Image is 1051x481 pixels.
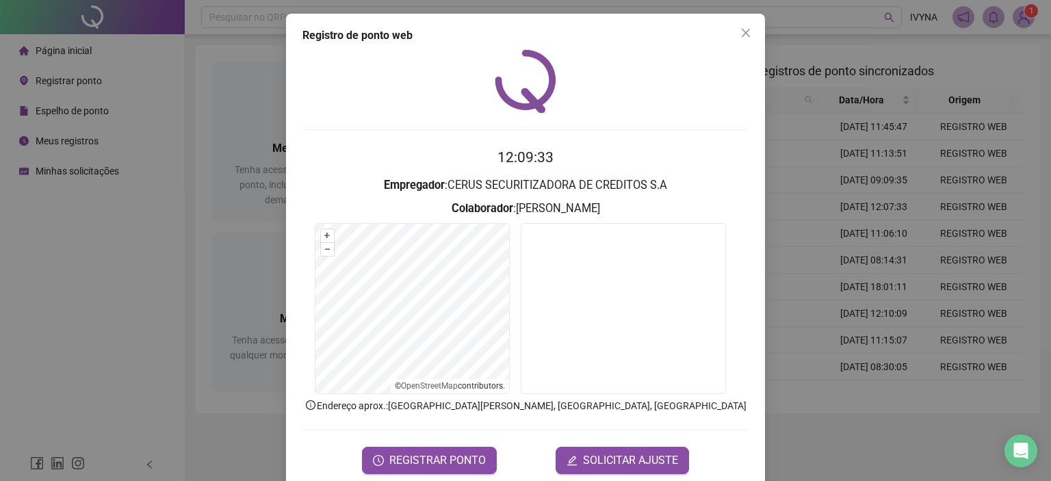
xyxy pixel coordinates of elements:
button: REGISTRAR PONTO [362,447,497,474]
span: close [740,27,751,38]
time: 12:09:33 [497,149,554,166]
span: info-circle [304,399,317,411]
div: Open Intercom Messenger [1004,434,1037,467]
button: Close [735,22,757,44]
span: REGISTRAR PONTO [389,452,486,469]
button: + [321,229,334,242]
button: – [321,243,334,256]
p: Endereço aprox. : [GEOGRAPHIC_DATA][PERSON_NAME], [GEOGRAPHIC_DATA], [GEOGRAPHIC_DATA] [302,398,749,413]
h3: : [PERSON_NAME] [302,200,749,218]
a: OpenStreetMap [401,381,458,391]
button: editSOLICITAR AJUSTE [556,447,689,474]
span: clock-circle [373,455,384,466]
h3: : CERUS SECURITIZADORA DE CREDITOS S.A [302,177,749,194]
strong: Empregador [384,179,445,192]
div: Registro de ponto web [302,27,749,44]
li: © contributors. [395,381,505,391]
span: SOLICITAR AJUSTE [583,452,678,469]
span: edit [567,455,578,466]
strong: Colaborador [452,202,513,215]
img: QRPoint [495,49,556,113]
